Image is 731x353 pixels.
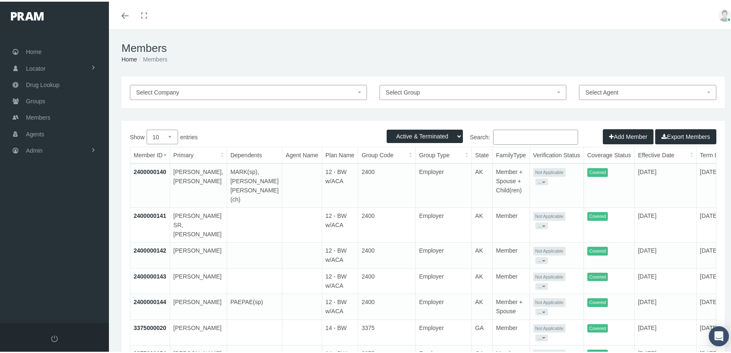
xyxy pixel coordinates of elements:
[130,128,423,143] label: Show entries
[26,92,45,107] span: Groups
[358,318,416,344] td: 3375
[322,318,358,344] td: 14 - BW
[322,266,358,292] td: 12 - BW w/ACA
[358,206,416,241] td: 2400
[584,146,634,162] th: Coverage Status
[472,162,493,206] td: AK
[358,146,416,162] th: Group Code: activate to sort column ascending
[26,108,50,124] span: Members
[170,146,227,162] th: Primary: activate to sort column ascending
[282,146,322,162] th: Agent Name
[535,307,548,314] button: ...
[472,206,493,241] td: AK
[134,323,166,330] a: 3375000020
[170,266,227,292] td: [PERSON_NAME]
[585,87,618,94] span: Select Agent
[322,292,358,318] td: 12 - BW w/ACA
[493,128,578,143] input: Search:
[634,318,696,344] td: [DATE]
[587,297,608,305] span: Covered
[170,318,227,344] td: [PERSON_NAME]
[587,166,608,175] span: Covered
[322,162,358,206] td: 12 - BW w/ACA
[472,146,493,162] th: State
[634,206,696,241] td: [DATE]
[603,128,654,143] button: Add Member
[533,297,566,305] span: Not Applicable
[533,245,566,254] span: Not Applicable
[634,162,696,206] td: [DATE]
[416,241,472,267] td: Employer
[634,241,696,267] td: [DATE]
[11,10,44,19] img: PRAM_20_x_78.png
[358,266,416,292] td: 2400
[472,318,493,344] td: GA
[587,245,608,254] span: Covered
[493,146,530,162] th: FamilyType
[386,87,420,94] span: Select Group
[136,87,179,94] span: Select Company
[634,292,696,318] td: [DATE]
[227,146,282,162] th: Dependents
[535,281,548,288] button: ...
[358,292,416,318] td: 2400
[587,271,608,280] span: Covered
[535,333,548,340] button: ...
[493,162,530,206] td: Member + Spouse + Child(ren)
[533,271,566,280] span: Not Applicable
[535,256,548,262] button: ...
[493,241,530,267] td: Member
[472,292,493,318] td: AK
[533,166,566,175] span: Not Applicable
[493,206,530,241] td: Member
[493,292,530,318] td: Member + Spouse
[709,325,729,345] div: Open Intercom Messenger
[130,146,170,162] th: Member ID: activate to sort column ascending
[472,266,493,292] td: AK
[587,210,608,219] span: Covered
[416,146,472,162] th: Group Type: activate to sort column ascending
[655,128,716,143] button: Export Members
[416,206,472,241] td: Employer
[26,42,41,58] span: Home
[134,246,166,252] a: 2400000142
[530,146,584,162] th: Verification Status
[26,59,46,75] span: Locator
[493,318,530,344] td: Member
[533,322,566,331] span: Not Applicable
[423,128,578,143] label: Search:
[634,146,696,162] th: Effective Date: activate to sort column ascending
[416,162,472,206] td: Employer
[718,8,731,20] img: user-placeholder.jpg
[26,141,43,157] span: Admin
[322,241,358,267] td: 12 - BW w/ACA
[472,241,493,267] td: AK
[134,211,166,217] a: 2400000141
[121,40,725,53] h1: Members
[134,271,166,278] a: 2400000143
[358,162,416,206] td: 2400
[634,266,696,292] td: [DATE]
[533,210,566,219] span: Not Applicable
[535,177,548,184] button: ...
[322,146,358,162] th: Plan Name
[416,266,472,292] td: Employer
[493,266,530,292] td: Member
[170,206,227,241] td: [PERSON_NAME] SR, [PERSON_NAME]
[227,292,282,318] td: PAEPAE(sp)
[358,241,416,267] td: 2400
[26,125,44,141] span: Agents
[535,221,548,228] button: ...
[137,53,167,62] li: Members
[170,292,227,318] td: [PERSON_NAME]
[227,162,282,206] td: MARK(sp), [PERSON_NAME] [PERSON_NAME](ch)
[147,128,178,143] select: Showentries
[121,54,137,61] a: Home
[322,206,358,241] td: 12 - BW w/ACA
[416,318,472,344] td: Employer
[134,297,166,304] a: 2400000144
[26,75,59,91] span: Drug Lookup
[170,241,227,267] td: [PERSON_NAME]
[170,162,227,206] td: [PERSON_NAME], [PERSON_NAME]
[134,167,166,174] a: 2400000140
